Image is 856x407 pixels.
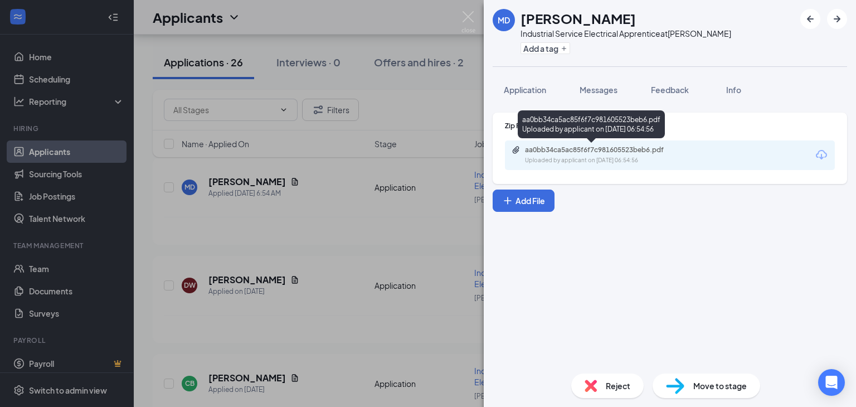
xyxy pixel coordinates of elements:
[505,121,835,130] div: Zip Recruiter Resume
[498,14,510,26] div: MD
[580,85,617,95] span: Messages
[512,146,692,165] a: Paperclipaa0bb34ca5ac85f6f7c981605523beb6.pdfUploaded by applicant on [DATE] 06:54:56
[493,190,555,212] button: Add FilePlus
[521,42,570,54] button: PlusAdd a tag
[518,110,665,138] div: aa0bb34ca5ac85f6f7c981605523beb6.pdf Uploaded by applicant on [DATE] 06:54:56
[804,12,817,26] svg: ArrowLeftNew
[525,146,681,154] div: aa0bb34ca5ac85f6f7c981605523beb6.pdf
[606,380,630,392] span: Reject
[561,45,567,52] svg: Plus
[830,12,844,26] svg: ArrowRight
[525,156,692,165] div: Uploaded by applicant on [DATE] 06:54:56
[521,28,731,39] div: Industrial Service Electrical Apprentice at [PERSON_NAME]
[726,85,741,95] span: Info
[818,369,845,396] div: Open Intercom Messenger
[512,146,521,154] svg: Paperclip
[827,9,847,29] button: ArrowRight
[504,85,546,95] span: Application
[693,380,747,392] span: Move to stage
[502,195,513,206] svg: Plus
[521,9,636,28] h1: [PERSON_NAME]
[800,9,820,29] button: ArrowLeftNew
[651,85,689,95] span: Feedback
[815,148,828,162] svg: Download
